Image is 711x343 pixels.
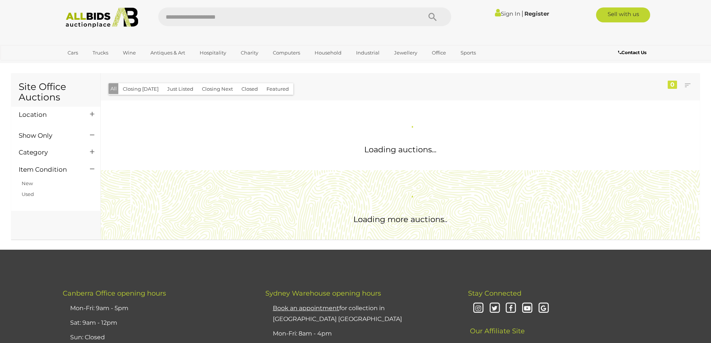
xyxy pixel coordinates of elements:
button: Closing Next [197,83,237,95]
i: Instagram [472,302,485,315]
a: Cars [63,47,83,59]
a: Contact Us [618,49,648,57]
span: Loading more auctions.. [353,215,447,224]
a: Wine [118,47,141,59]
span: | [521,9,523,18]
span: Stay Connected [468,289,521,297]
span: Canberra Office opening hours [63,289,166,297]
h1: Site Office Auctions [19,82,93,102]
span: Loading auctions... [364,145,436,154]
i: Youtube [521,302,534,315]
a: Hospitality [195,47,231,59]
a: Charity [236,47,263,59]
h4: Location [19,111,79,118]
a: Book an appointmentfor collection in [GEOGRAPHIC_DATA] [GEOGRAPHIC_DATA] [273,305,402,322]
a: Jewellery [389,47,422,59]
h4: Category [19,149,79,156]
div: 0 [668,81,677,89]
h4: Show Only [19,132,79,139]
li: Mon-Fri: 9am - 5pm [68,301,247,316]
u: Book an appointment [273,305,339,312]
button: Just Listed [163,83,198,95]
i: Google [537,302,550,315]
a: Antiques & Art [146,47,190,59]
i: Twitter [488,302,501,315]
a: New [22,180,33,186]
a: Sign In [495,10,520,17]
a: Office [427,47,451,59]
li: Mon-Fri: 8am - 4pm [271,327,449,341]
li: Sat: 9am - 12pm [68,316,247,330]
span: Our Affiliate Site [468,316,525,335]
button: Search [414,7,451,26]
a: Industrial [351,47,384,59]
a: Computers [268,47,305,59]
a: Register [524,10,549,17]
a: Sports [456,47,481,59]
a: [GEOGRAPHIC_DATA] [63,59,125,71]
i: Facebook [504,302,517,315]
button: Featured [262,83,293,95]
h4: Item Condition [19,166,79,173]
a: Used [22,191,34,197]
button: All [109,83,119,94]
a: Household [310,47,346,59]
a: Trucks [88,47,113,59]
span: Sydney Warehouse opening hours [265,289,381,297]
img: Allbids.com.au [62,7,143,28]
button: Closing [DATE] [118,83,163,95]
button: Closed [237,83,262,95]
a: Sell with us [596,7,650,22]
b: Contact Us [618,50,646,55]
